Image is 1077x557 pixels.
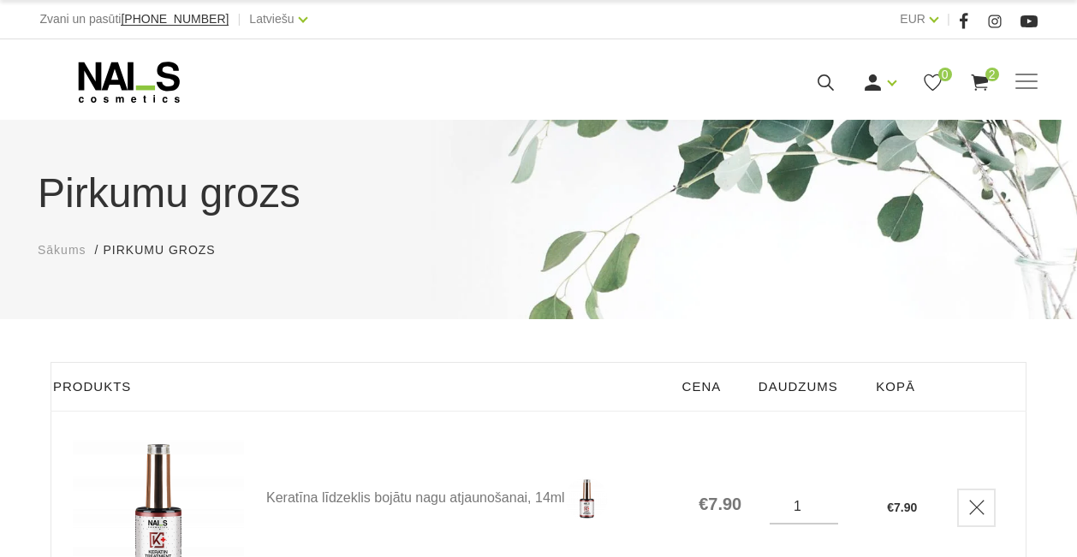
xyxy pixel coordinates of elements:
a: 0 [922,72,943,93]
span: 7.90 [894,501,917,514]
span: | [947,9,950,30]
a: 2 [969,72,991,93]
a: [PHONE_NUMBER] [121,13,229,26]
h1: Pirkumu grozs [38,163,1039,224]
li: Pirkumu grozs [103,241,232,259]
span: Sākums [38,243,86,257]
a: Sākums [38,241,86,259]
a: EUR [900,9,925,29]
a: Keratīna līdzeklis bojātu nagu atjaunošanai, 14ml [266,477,671,520]
th: Produkts [51,363,672,412]
th: Daudzums [748,363,866,412]
th: Cena [672,363,748,412]
a: Latviešu [249,9,294,29]
span: 2 [985,68,999,81]
span: 0 [938,68,952,81]
span: €7.90 [699,494,741,514]
th: Kopā [866,363,936,412]
span: [PHONE_NUMBER] [121,12,229,26]
span: € [887,501,894,514]
span: | [237,9,241,30]
img: Augstākās efektivitātes nagu stiprinātājs viegli maskējošā tonī. Piemērots ļoti stipri bojātietie... [565,477,608,520]
a: Delete [957,489,996,527]
div: Zvani un pasūti [39,9,229,30]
